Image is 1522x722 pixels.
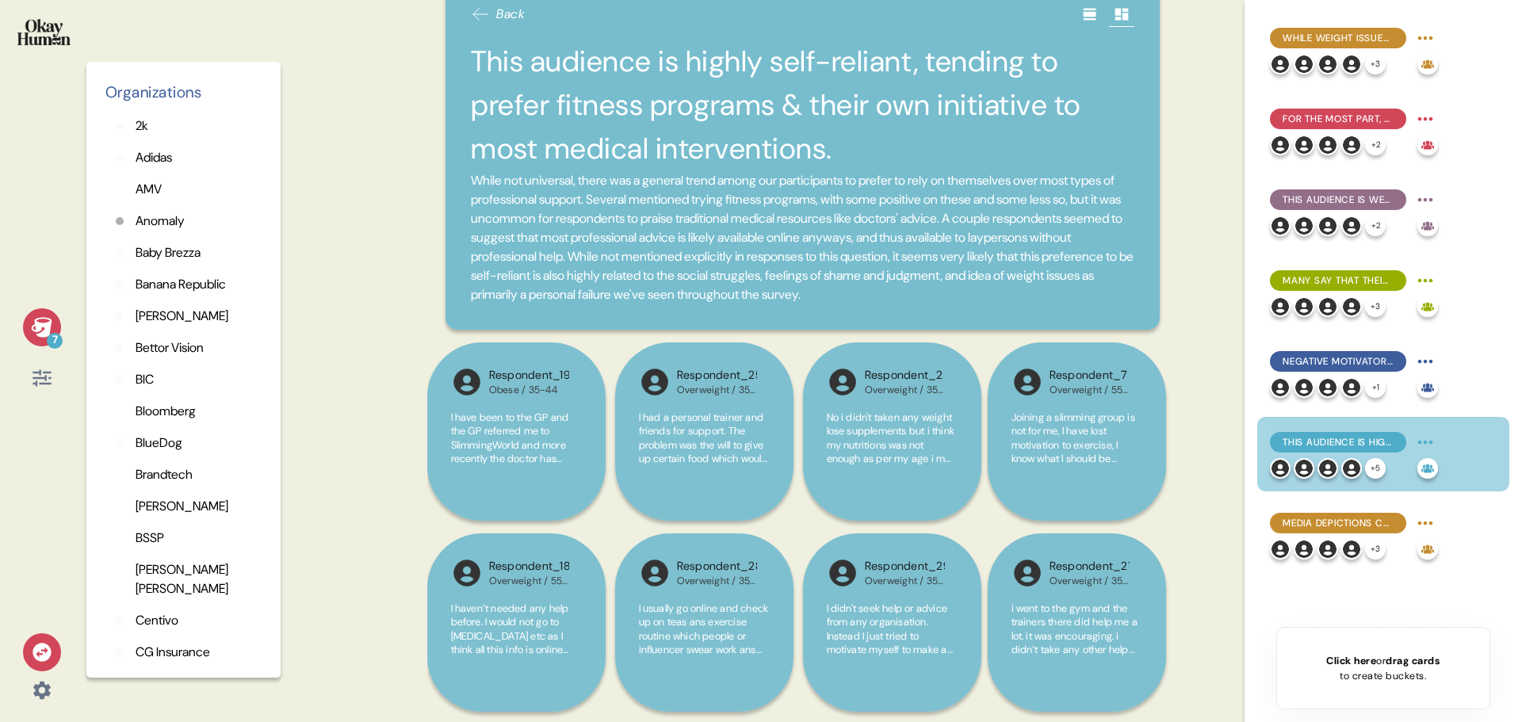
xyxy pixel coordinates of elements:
img: l1ibTKarBSWXLOhlfT5LxFP+OttMJpPJZDKZTCbz9PgHEggSPYjZSwEAAAAASUVORK5CYII= [827,366,859,398]
span: I had a personal trainer and friends for support. The problem was the will to give up certain foo... [639,411,768,605]
div: Respondent_25 [677,367,757,384]
span: While weight issues are often a lifelong problem, many say up-and-down cycles are common. [1283,31,1394,45]
span: drag cards [1386,654,1440,667]
img: l1ibTKarBSWXLOhlfT5LxFP+OttMJpPJZDKZTCbz9PgHEggSPYjZSwEAAAAASUVORK5CYII= [1294,54,1314,74]
span: Joining a slimming group is not for me, I have lost motivation to exercise, l know what l should ... [1011,411,1140,521]
p: BlueDog [136,434,182,453]
p: [PERSON_NAME] [136,307,228,326]
img: l1ibTKarBSWXLOhlfT5LxFP+OttMJpPJZDKZTCbz9PgHEggSPYjZSwEAAAAASUVORK5CYII= [1294,377,1314,398]
img: l1ibTKarBSWXLOhlfT5LxFP+OttMJpPJZDKZTCbz9PgHEggSPYjZSwEAAAAASUVORK5CYII= [1317,296,1338,317]
p: Bettor Vision [136,338,204,357]
div: Respondent_2 [865,367,945,384]
img: l1ibTKarBSWXLOhlfT5LxFP+OttMJpPJZDKZTCbz9PgHEggSPYjZSwEAAAAASUVORK5CYII= [1270,539,1291,560]
div: + 3 [1365,54,1386,74]
p: AMV [136,180,162,199]
p: Baby Brezza [136,243,201,262]
div: Respondent_19 [489,367,569,384]
span: I didn't seek help or advice from any organisation. Instead I just tried to motivate myself to ma... [827,602,953,685]
p: Banana Republic [136,275,226,294]
span: This audience is well aware of the physical health issues related to being overweight or obese. [1283,193,1394,207]
img: l1ibTKarBSWXLOhlfT5LxFP+OttMJpPJZDKZTCbz9PgHEggSPYjZSwEAAAAASUVORK5CYII= [1341,135,1362,155]
img: l1ibTKarBSWXLOhlfT5LxFP+OttMJpPJZDKZTCbz9PgHEggSPYjZSwEAAAAASUVORK5CYII= [1341,458,1362,479]
span: Many say that their weight struggles have cost them social possibilities, with mobility issues al... [1283,273,1394,288]
span: No i didn't taken any weight lose supplements but i think my nutritions was not enough as per my ... [827,411,955,521]
p: Centivo [136,611,178,630]
div: 7 [47,333,63,349]
img: l1ibTKarBSWXLOhlfT5LxFP+OttMJpPJZDKZTCbz9PgHEggSPYjZSwEAAAAASUVORK5CYII= [451,366,483,398]
div: or to create buckets. [1326,653,1440,683]
div: Overweight / 35-44 [1050,575,1130,587]
img: l1ibTKarBSWXLOhlfT5LxFP+OttMJpPJZDKZTCbz9PgHEggSPYjZSwEAAAAASUVORK5CYII= [1270,458,1291,479]
img: l1ibTKarBSWXLOhlfT5LxFP+OttMJpPJZDKZTCbz9PgHEggSPYjZSwEAAAAASUVORK5CYII= [1294,539,1314,560]
img: l1ibTKarBSWXLOhlfT5LxFP+OttMJpPJZDKZTCbz9PgHEggSPYjZSwEAAAAASUVORK5CYII= [1317,135,1338,155]
p: Adidas [136,148,172,167]
div: + 2 [1365,216,1386,236]
p: 2k [136,117,148,136]
img: l1ibTKarBSWXLOhlfT5LxFP+OttMJpPJZDKZTCbz9PgHEggSPYjZSwEAAAAASUVORK5CYII= [1270,296,1291,317]
img: l1ibTKarBSWXLOhlfT5LxFP+OttMJpPJZDKZTCbz9PgHEggSPYjZSwEAAAAASUVORK5CYII= [639,366,671,398]
p: CG Insurance [136,643,210,662]
h2: This audience is highly self-reliant, tending to prefer fitness programs & their own initiative t... [471,40,1134,171]
img: l1ibTKarBSWXLOhlfT5LxFP+OttMJpPJZDKZTCbz9PgHEggSPYjZSwEAAAAASUVORK5CYII= [1341,377,1362,398]
span: For the most part, they explain obesity in simplistic terms emphasizing personal responsibility: ... [1283,112,1394,126]
img: l1ibTKarBSWXLOhlfT5LxFP+OttMJpPJZDKZTCbz9PgHEggSPYjZSwEAAAAASUVORK5CYII= [1341,216,1362,236]
img: okayhuman.3b1b6348.png [17,19,71,45]
img: l1ibTKarBSWXLOhlfT5LxFP+OttMJpPJZDKZTCbz9PgHEggSPYjZSwEAAAAASUVORK5CYII= [1317,216,1338,236]
img: l1ibTKarBSWXLOhlfT5LxFP+OttMJpPJZDKZTCbz9PgHEggSPYjZSwEAAAAASUVORK5CYII= [1294,216,1314,236]
div: Respondent_7 [1050,367,1130,384]
p: [PERSON_NAME] [136,497,228,516]
img: l1ibTKarBSWXLOhlfT5LxFP+OttMJpPJZDKZTCbz9PgHEggSPYjZSwEAAAAASUVORK5CYII= [1294,135,1314,155]
img: l1ibTKarBSWXLOhlfT5LxFP+OttMJpPJZDKZTCbz9PgHEggSPYjZSwEAAAAASUVORK5CYII= [1317,377,1338,398]
div: Overweight / 55-64 [489,575,569,587]
img: l1ibTKarBSWXLOhlfT5LxFP+OttMJpPJZDKZTCbz9PgHEggSPYjZSwEAAAAASUVORK5CYII= [1294,296,1314,317]
div: Overweight / 55-64 [1050,384,1130,396]
span: I haven’t needed any help before. I would not go to [MEDICAL_DATA] etc as I think all this info i... [451,602,575,712]
img: l1ibTKarBSWXLOhlfT5LxFP+OttMJpPJZDKZTCbz9PgHEggSPYjZSwEAAAAASUVORK5CYII= [451,557,483,589]
img: l1ibTKarBSWXLOhlfT5LxFP+OttMJpPJZDKZTCbz9PgHEggSPYjZSwEAAAAASUVORK5CYII= [1270,377,1291,398]
p: Anomaly [136,212,185,231]
span: Click here [1326,654,1376,667]
p: Brandtech [136,465,193,484]
span: Back [496,5,525,24]
div: + 2 [1365,135,1386,155]
img: l1ibTKarBSWXLOhlfT5LxFP+OttMJpPJZDKZTCbz9PgHEggSPYjZSwEAAAAASUVORK5CYII= [1270,216,1291,236]
span: I have been to the GP and the GP referred me to SlimmingWorld and more recently the doctor has gi... [451,411,581,647]
div: + 3 [1365,296,1386,317]
span: i went to the gym and the trainers there did help me a lot. it was encouraging. i didn’t take any... [1011,602,1138,670]
img: l1ibTKarBSWXLOhlfT5LxFP+OttMJpPJZDKZTCbz9PgHEggSPYjZSwEAAAAASUVORK5CYII= [1294,458,1314,479]
img: l1ibTKarBSWXLOhlfT5LxFP+OttMJpPJZDKZTCbz9PgHEggSPYjZSwEAAAAASUVORK5CYII= [639,557,671,589]
img: l1ibTKarBSWXLOhlfT5LxFP+OttMJpPJZDKZTCbz9PgHEggSPYjZSwEAAAAASUVORK5CYII= [827,557,859,589]
img: l1ibTKarBSWXLOhlfT5LxFP+OttMJpPJZDKZTCbz9PgHEggSPYjZSwEAAAAASUVORK5CYII= [1270,54,1291,74]
div: Overweight / 35-44 [865,384,945,396]
span: I usually go online and check up on teas ans exercise routine which people or influencer swear wo... [639,602,769,698]
span: Negative motivators to change were most common, but healthy connections with others can also spar... [1283,354,1394,369]
div: Overweight / 35-44 [677,384,757,396]
div: Respondent_18 [489,558,569,575]
img: l1ibTKarBSWXLOhlfT5LxFP+OttMJpPJZDKZTCbz9PgHEggSPYjZSwEAAAAASUVORK5CYII= [1341,539,1362,560]
img: l1ibTKarBSWXLOhlfT5LxFP+OttMJpPJZDKZTCbz9PgHEggSPYjZSwEAAAAASUVORK5CYII= [1270,135,1291,155]
span: This audience is highly self-reliant, tending to prefer fitness programs & their own initiative t... [1283,435,1394,449]
div: Obese / 35-44 [489,384,569,396]
img: l1ibTKarBSWXLOhlfT5LxFP+OttMJpPJZDKZTCbz9PgHEggSPYjZSwEAAAAASUVORK5CYII= [1341,296,1362,317]
div: Respondent_28 [677,558,757,575]
img: l1ibTKarBSWXLOhlfT5LxFP+OttMJpPJZDKZTCbz9PgHEggSPYjZSwEAAAAASUVORK5CYII= [1317,539,1338,560]
div: Respondent_21 [1050,558,1130,575]
div: Overweight / 35-44 [677,575,757,587]
span: Media depictions cruelly label these people as lazy and disgusting - but they also seem suspiciou... [1283,516,1394,530]
div: Respondent_29 [865,558,945,575]
p: [PERSON_NAME] [PERSON_NAME] [136,560,255,598]
div: Organizations [99,81,208,104]
div: + 3 [1365,539,1386,560]
img: l1ibTKarBSWXLOhlfT5LxFP+OttMJpPJZDKZTCbz9PgHEggSPYjZSwEAAAAASUVORK5CYII= [1011,557,1043,589]
img: l1ibTKarBSWXLOhlfT5LxFP+OttMJpPJZDKZTCbz9PgHEggSPYjZSwEAAAAASUVORK5CYII= [1317,458,1338,479]
p: Bloomberg [136,402,196,421]
p: BSSP [136,529,164,548]
img: l1ibTKarBSWXLOhlfT5LxFP+OttMJpPJZDKZTCbz9PgHEggSPYjZSwEAAAAASUVORK5CYII= [1011,366,1043,398]
div: Overweight / 35-44 [865,575,945,587]
p: BIC [136,370,154,389]
img: l1ibTKarBSWXLOhlfT5LxFP+OttMJpPJZDKZTCbz9PgHEggSPYjZSwEAAAAASUVORK5CYII= [1341,54,1362,74]
div: + 1 [1365,377,1386,398]
span: While not universal, there was a general trend among our participants to prefer to rely on themse... [471,171,1134,304]
img: l1ibTKarBSWXLOhlfT5LxFP+OttMJpPJZDKZTCbz9PgHEggSPYjZSwEAAAAASUVORK5CYII= [1317,54,1338,74]
div: + 5 [1365,458,1386,479]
